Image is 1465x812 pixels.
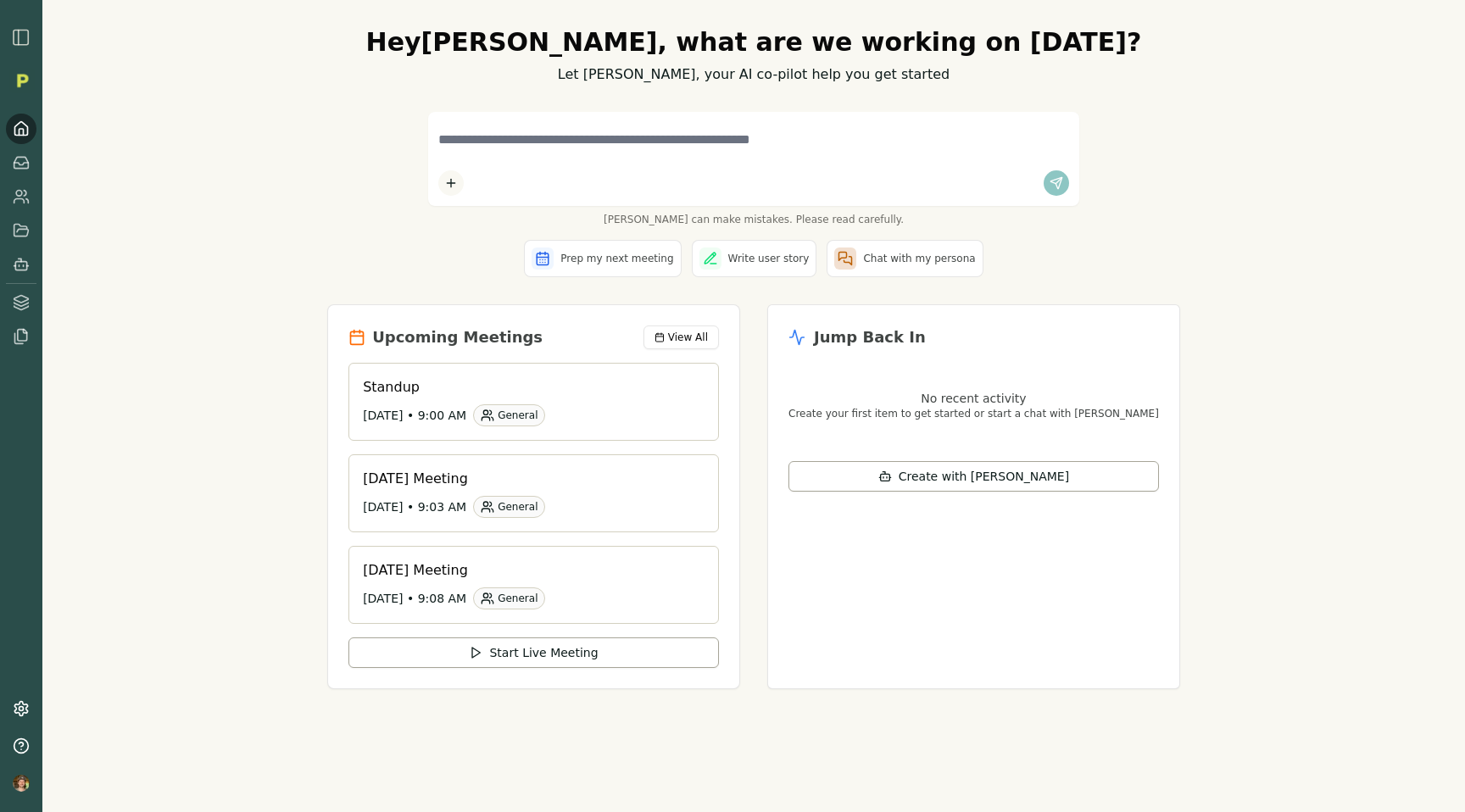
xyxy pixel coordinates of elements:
img: sidebar [11,27,31,47]
p: Let [PERSON_NAME], your AI co-pilot help you get started [327,64,1180,85]
span: View All [668,331,708,344]
span: Write user story [728,252,810,265]
span: [PERSON_NAME] can make mistakes. Please read carefully. [428,213,1079,226]
button: Write user story [692,240,817,277]
div: General [473,496,545,518]
span: Prep my next meeting [560,252,673,265]
p: No recent activity [788,390,1159,407]
div: [DATE] • 9:03 AM [363,496,691,518]
p: Create your first item to get started or start a chat with [PERSON_NAME] [788,407,1159,420]
h3: [DATE] Meeting [363,560,691,581]
button: View All [643,325,719,349]
span: Start Live Meeting [489,644,598,661]
h3: Standup [363,377,691,398]
button: Create with [PERSON_NAME] [788,461,1159,492]
div: General [473,587,545,609]
button: Add content to chat [438,170,464,196]
button: Chat with my persona [827,240,983,277]
img: profile [13,775,30,792]
span: Chat with my persona [863,252,975,265]
div: [DATE] • 9:08 AM [363,587,691,609]
button: Start Live Meeting [348,637,719,668]
div: [DATE] • 9:00 AM [363,404,691,426]
img: Organization logo [9,68,35,93]
h1: Hey [PERSON_NAME] , what are we working on [DATE]? [327,27,1180,58]
span: Create with [PERSON_NAME] [899,468,1069,485]
h2: Jump Back In [814,325,926,349]
h3: [DATE] Meeting [363,469,691,489]
button: Help [6,731,36,761]
div: General [473,404,545,426]
h2: Upcoming Meetings [372,325,543,349]
a: Standup[DATE] • 9:00 AMGeneral [348,363,719,441]
a: [DATE] Meeting[DATE] • 9:08 AMGeneral [348,546,719,624]
button: Send message [1044,170,1069,196]
a: [DATE] Meeting[DATE] • 9:03 AMGeneral [348,454,719,532]
button: Prep my next meeting [524,240,681,277]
